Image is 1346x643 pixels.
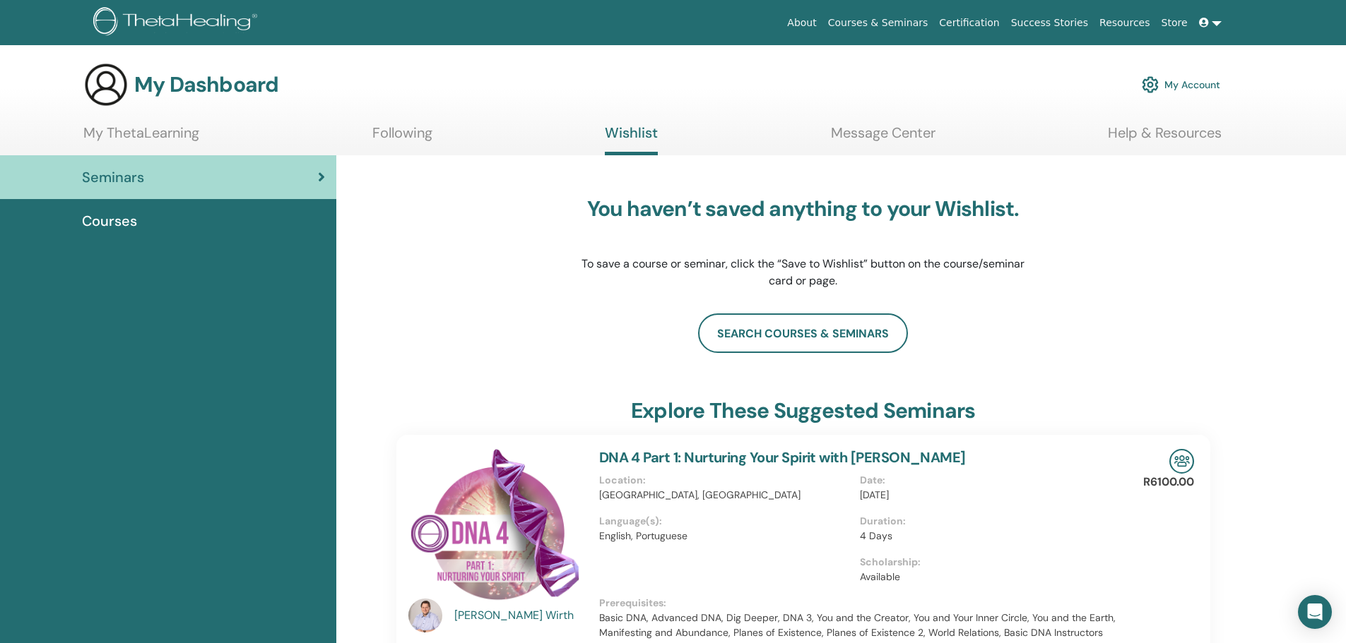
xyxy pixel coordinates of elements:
a: search courses & seminars [698,313,908,353]
a: Message Center [831,124,935,152]
p: 4 Days [860,529,1112,543]
a: DNA 4 Part 1: Nurturing Your Spirit with [PERSON_NAME] [599,448,966,467]
a: About [781,10,822,36]
p: Prerequisites : [599,596,1121,611]
a: Success Stories [1005,10,1094,36]
img: logo.png [93,7,262,39]
a: Resources [1094,10,1156,36]
a: Certification [933,10,1005,36]
p: Scholarship : [860,555,1112,570]
p: Location : [599,473,851,488]
a: Store [1156,10,1193,36]
div: Open Intercom Messenger [1298,595,1332,629]
span: Seminars [82,167,144,188]
a: My ThetaLearning [83,124,199,152]
p: Language(s) : [599,514,851,529]
p: Basic DNA, Advanced DNA, Dig Deeper, DNA 3, You and the Creator, You and Your Inner Circle, You a... [599,611,1121,640]
a: Courses & Seminars [822,10,934,36]
h3: My Dashboard [134,72,278,97]
p: Date : [860,473,1112,488]
img: generic-user-icon.jpg [83,62,129,107]
img: In-Person Seminar [1169,449,1194,474]
p: To save a course or seminar, click the “Save to Wishlist” button on the course/seminar card or page. [581,256,1026,289]
p: English, Portuguese [599,529,851,543]
h3: explore these suggested seminars [631,398,975,423]
a: Following [372,124,432,152]
a: My Account [1142,69,1220,100]
img: DNA 4 Part 1: Nurturing Your Spirit [408,449,582,603]
p: R6100.00 [1143,474,1194,491]
p: Available [860,570,1112,584]
img: cog.svg [1142,73,1159,97]
a: Wishlist [605,124,658,155]
h3: You haven’t saved anything to your Wishlist. [581,196,1026,222]
p: [DATE] [860,488,1112,503]
a: Help & Resources [1108,124,1222,152]
p: Duration : [860,514,1112,529]
img: default.jpg [408,599,442,632]
a: [PERSON_NAME] Wirth [454,607,585,624]
p: [GEOGRAPHIC_DATA], [GEOGRAPHIC_DATA] [599,488,851,503]
span: Courses [82,210,137,232]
